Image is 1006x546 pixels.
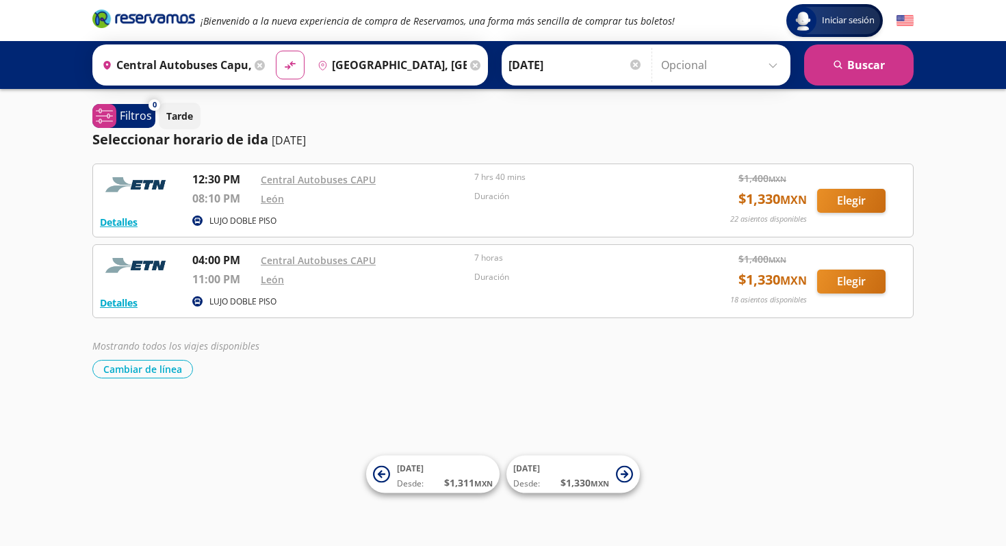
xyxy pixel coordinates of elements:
[153,99,157,111] span: 0
[261,173,376,186] a: Central Autobuses CAPU
[261,273,284,286] a: León
[192,171,254,187] p: 12:30 PM
[192,271,254,287] p: 11:00 PM
[192,190,254,207] p: 08:10 PM
[397,478,424,490] span: Desde:
[738,171,786,185] span: $ 1,400
[366,456,500,493] button: [DATE]Desde:$1,311MXN
[769,255,786,265] small: MXN
[100,296,138,310] button: Detalles
[769,174,786,184] small: MXN
[92,8,195,29] i: Brand Logo
[92,8,195,33] a: Brand Logo
[100,215,138,229] button: Detalles
[780,273,807,288] small: MXN
[92,104,155,128] button: 0Filtros
[261,192,284,205] a: León
[817,189,886,213] button: Elegir
[166,109,193,123] p: Tarde
[474,271,681,283] p: Duración
[397,463,424,474] span: [DATE]
[780,192,807,207] small: MXN
[508,48,643,82] input: Elegir Fecha
[474,478,493,489] small: MXN
[209,296,276,308] p: LUJO DOBLE PISO
[817,270,886,294] button: Elegir
[192,252,254,268] p: 04:00 PM
[100,252,175,279] img: RESERVAMOS
[506,456,640,493] button: [DATE]Desde:$1,330MXN
[92,129,268,150] p: Seleccionar horario de ida
[272,132,306,148] p: [DATE]
[730,294,807,306] p: 18 asientos disponibles
[513,463,540,474] span: [DATE]
[560,476,609,490] span: $ 1,330
[738,270,807,290] span: $ 1,330
[444,476,493,490] span: $ 1,311
[513,478,540,490] span: Desde:
[312,48,467,82] input: Buscar Destino
[738,189,807,209] span: $ 1,330
[816,14,880,27] span: Iniciar sesión
[661,48,784,82] input: Opcional
[730,213,807,225] p: 22 asientos disponibles
[474,252,681,264] p: 7 horas
[96,48,251,82] input: Buscar Origen
[738,252,786,266] span: $ 1,400
[92,339,259,352] em: Mostrando todos los viajes disponibles
[120,107,152,124] p: Filtros
[159,103,201,129] button: Tarde
[100,171,175,198] img: RESERVAMOS
[474,190,681,203] p: Duración
[209,215,276,227] p: LUJO DOBLE PISO
[261,254,376,267] a: Central Autobuses CAPU
[897,12,914,29] button: English
[804,44,914,86] button: Buscar
[201,14,675,27] em: ¡Bienvenido a la nueva experiencia de compra de Reservamos, una forma más sencilla de comprar tus...
[92,360,193,378] button: Cambiar de línea
[474,171,681,183] p: 7 hrs 40 mins
[591,478,609,489] small: MXN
